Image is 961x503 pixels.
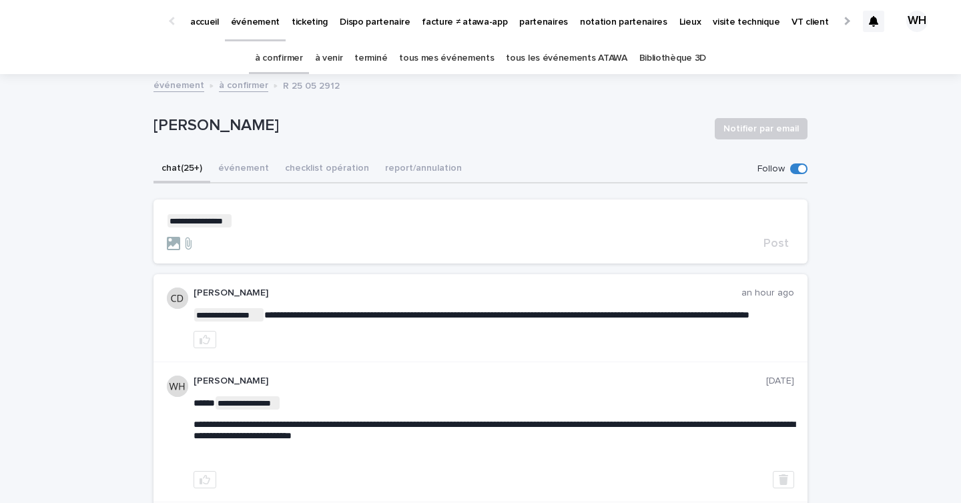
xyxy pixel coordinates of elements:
button: like this post [194,331,216,348]
span: Post [763,237,789,249]
button: like this post [194,471,216,488]
button: Post [758,237,794,249]
p: [PERSON_NAME] [194,376,766,387]
a: tous mes événements [399,43,494,74]
button: Notifier par email [715,118,808,139]
a: événement [153,77,204,92]
button: checklist opération [277,155,377,183]
div: WH [906,11,928,32]
a: à confirmer [255,43,303,74]
p: [PERSON_NAME] [153,116,704,135]
button: événement [210,155,277,183]
a: Bibliothèque 3D [639,43,706,74]
p: an hour ago [741,288,794,299]
p: Follow [757,163,785,175]
a: tous les événements ATAWA [506,43,627,74]
p: [DATE] [766,376,794,387]
p: R 25 05 2912 [283,77,340,92]
img: Ls34BcGeRexTGTNfXpUC [27,8,156,35]
a: terminé [354,43,387,74]
button: report/annulation [377,155,470,183]
p: [PERSON_NAME] [194,288,741,299]
button: chat (25+) [153,155,210,183]
span: Notifier par email [723,122,799,135]
a: à confirmer [219,77,268,92]
a: à venir [315,43,343,74]
button: Delete post [773,471,794,488]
